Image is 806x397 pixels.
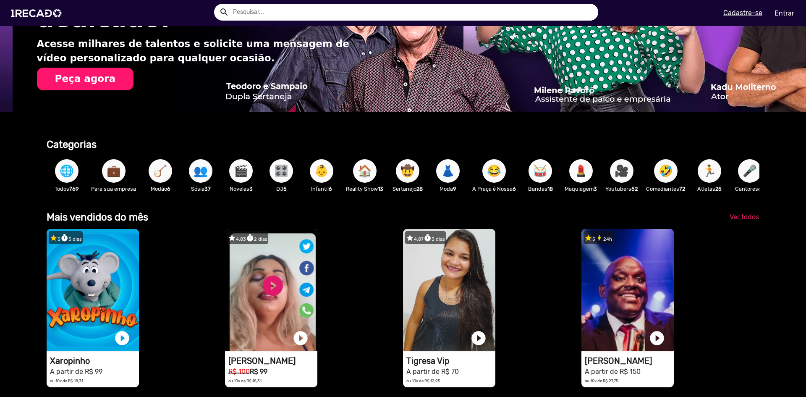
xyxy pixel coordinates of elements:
[730,213,759,221] span: Ver todos
[225,185,257,193] p: Novelas
[149,159,172,183] button: 🪕
[358,159,372,183] span: 🏠
[441,159,455,183] span: 👗
[37,68,133,90] button: Peça agora
[565,185,597,193] p: Maquiagem
[769,6,800,21] a: Entrar
[487,159,501,183] span: 😂
[225,229,317,351] video: 1RECADO vídeos dedicados para fãs e empresas
[102,159,126,183] button: 💼
[723,9,762,17] u: Cadastre-se
[715,186,722,192] b: 25
[314,159,329,183] span: 👶
[529,159,552,183] button: 🥁
[185,185,217,193] p: Sósia
[51,185,83,193] p: Todos
[581,229,674,351] video: 1RECADO vídeos dedicados para fãs e empresas
[189,159,212,183] button: 👥
[55,159,79,183] button: 🌐
[693,185,725,193] p: Atletas
[228,368,250,376] small: R$ 100
[585,379,618,383] small: ou 10x de R$ 27,75
[569,159,593,183] button: 💄
[574,159,588,183] span: 💄
[615,159,629,183] span: 🎥
[306,185,338,193] p: Infantil
[524,185,556,193] p: Bandas
[406,379,440,383] small: ou 10x de R$ 12,95
[400,159,415,183] span: 🤠
[50,356,139,366] h1: Xaropinho
[274,159,288,183] span: 🎛️
[646,185,685,193] p: Comediantes
[406,368,459,376] small: A partir de R$ 70
[702,159,717,183] span: 🏃
[533,159,547,183] span: 🥁
[47,229,139,351] video: 1RECADO vídeos dedicados para fãs e empresas
[204,186,211,192] b: 37
[610,159,633,183] button: 🎥
[50,368,102,376] small: A partir de R$ 99
[453,186,456,192] b: 9
[47,211,148,223] b: Mais vendidos do mês
[679,186,685,192] b: 72
[631,186,638,192] b: 52
[283,186,287,192] b: 5
[396,159,419,183] button: 🤠
[249,186,253,192] b: 3
[482,159,506,183] button: 😂
[432,185,464,193] p: Moda
[472,185,516,193] p: A Praça é Nossa
[114,330,131,347] a: play_circle_filled
[216,4,231,19] button: Example home icon
[738,159,762,183] button: 🎤
[37,37,359,66] p: Acesse milhares de talentos e solicite uma mensagem de vídeo personalizado para qualquer ocasião.
[416,186,423,192] b: 28
[649,330,665,347] a: play_circle_filled
[605,185,638,193] p: Youtubers
[547,186,553,192] b: 18
[234,159,248,183] span: 🎬
[167,186,170,192] b: 6
[743,159,757,183] span: 🎤
[659,159,673,183] span: 🤣
[194,159,208,183] span: 👥
[250,368,267,376] b: R$ 99
[654,159,678,183] button: 🤣
[47,139,97,150] b: Categorias
[60,159,74,183] span: 🌐
[69,186,79,192] b: 769
[585,356,674,366] h1: [PERSON_NAME]
[403,229,495,351] video: 1RECADO vídeos dedicados para fãs e empresas
[436,159,460,183] button: 👗
[734,185,766,193] p: Cantores
[50,379,83,383] small: ou 10x de R$ 18,31
[329,186,332,192] b: 6
[153,159,167,183] span: 🪕
[698,159,721,183] button: 🏃
[585,368,641,376] small: A partir de R$ 150
[470,330,487,347] a: play_circle_filled
[228,356,317,366] h1: [PERSON_NAME]
[228,379,262,383] small: ou 10x de R$ 18,31
[144,185,176,193] p: Modão
[265,185,297,193] p: DJ
[513,186,516,192] b: 6
[310,159,333,183] button: 👶
[107,159,121,183] span: 💼
[392,185,424,193] p: Sertanejo
[227,4,598,21] input: Pesquisar...
[270,159,293,183] button: 🎛️
[219,7,229,17] mat-icon: Example home icon
[292,330,309,347] a: play_circle_filled
[91,185,136,193] p: Para sua empresa
[229,159,253,183] button: 🎬
[378,186,383,192] b: 13
[353,159,377,183] button: 🏠
[346,185,383,193] p: Reality Show
[594,186,597,192] b: 3
[758,186,765,192] b: 65
[406,356,495,366] h1: Tigresa Vip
